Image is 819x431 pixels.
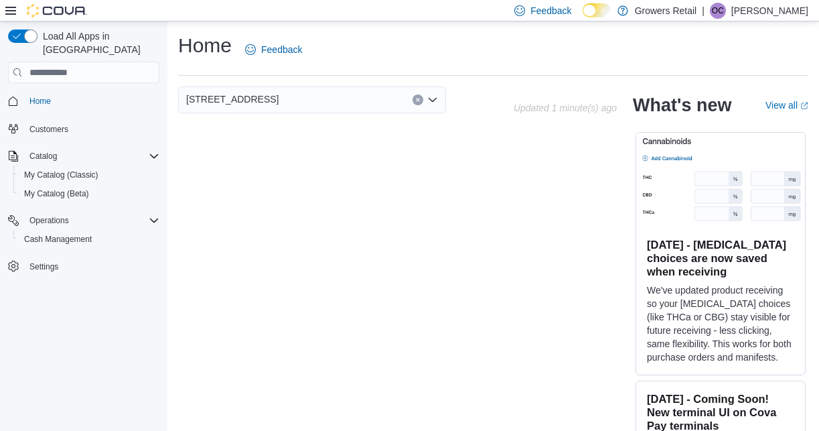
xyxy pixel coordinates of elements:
[3,91,165,111] button: Home
[635,3,697,19] p: Growers Retail
[24,234,92,245] span: Cash Management
[633,95,731,116] h2: What's new
[19,167,104,183] a: My Catalog (Classic)
[29,124,68,135] span: Customers
[24,93,159,109] span: Home
[765,100,808,111] a: View allExternal link
[19,167,159,183] span: My Catalog (Classic)
[19,186,159,202] span: My Catalog (Beta)
[3,211,165,230] button: Operations
[13,166,165,184] button: My Catalog (Classic)
[24,212,74,229] button: Operations
[240,36,307,63] a: Feedback
[19,231,159,247] span: Cash Management
[178,32,232,59] h1: Home
[530,4,571,17] span: Feedback
[261,43,302,56] span: Feedback
[13,230,165,249] button: Cash Management
[24,148,62,164] button: Catalog
[19,186,94,202] a: My Catalog (Beta)
[13,184,165,203] button: My Catalog (Beta)
[800,102,808,110] svg: External link
[583,3,611,17] input: Dark Mode
[24,188,89,199] span: My Catalog (Beta)
[27,4,87,17] img: Cova
[24,93,56,109] a: Home
[8,86,159,311] nav: Complex example
[647,238,794,278] h3: [DATE] - [MEDICAL_DATA] choices are now saved when receiving
[24,258,159,275] span: Settings
[186,91,279,107] span: [STREET_ADDRESS]
[3,119,165,138] button: Customers
[29,261,58,272] span: Settings
[712,3,724,19] span: OC
[24,148,159,164] span: Catalog
[413,95,423,105] button: Clear input
[29,151,57,162] span: Catalog
[29,96,51,107] span: Home
[702,3,704,19] p: |
[647,284,794,364] p: We've updated product receiving so your [MEDICAL_DATA] choices (like THCa or CBG) stay visible fo...
[3,257,165,276] button: Settings
[3,147,165,166] button: Catalog
[38,29,159,56] span: Load All Apps in [GEOGRAPHIC_DATA]
[427,95,438,105] button: Open list of options
[24,121,74,137] a: Customers
[24,212,159,229] span: Operations
[731,3,808,19] p: [PERSON_NAME]
[24,259,64,275] a: Settings
[24,170,98,180] span: My Catalog (Classic)
[710,3,726,19] div: Olivia Carman
[583,17,583,18] span: Dark Mode
[29,215,69,226] span: Operations
[24,120,159,137] span: Customers
[514,103,617,113] p: Updated 1 minute(s) ago
[19,231,97,247] a: Cash Management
